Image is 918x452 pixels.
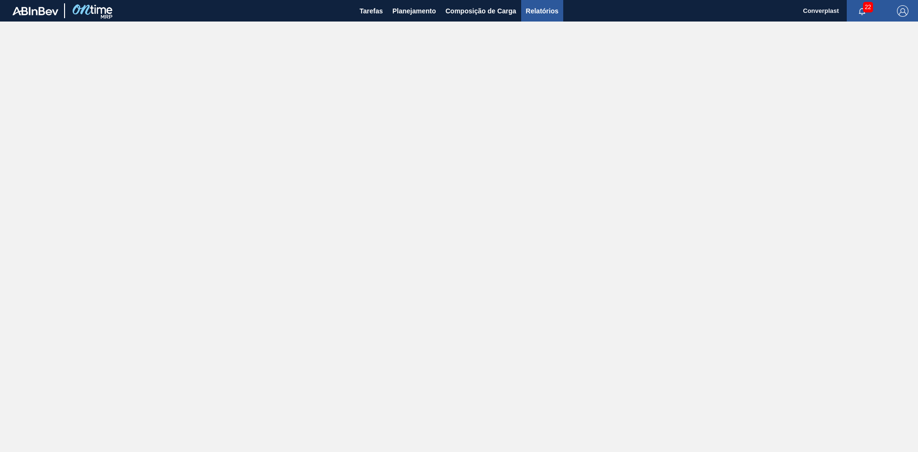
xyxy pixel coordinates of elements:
span: Planejamento [393,5,436,17]
span: Tarefas [360,5,383,17]
img: TNhmsLtSVTkK8tSr43FrP2fwEKptu5GPRR3wAAAABJRU5ErkJggg== [12,7,58,15]
span: 22 [863,2,873,12]
span: Composição de Carga [446,5,516,17]
img: Logout [897,5,908,17]
span: Relatórios [526,5,558,17]
button: Notificações [847,4,877,18]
